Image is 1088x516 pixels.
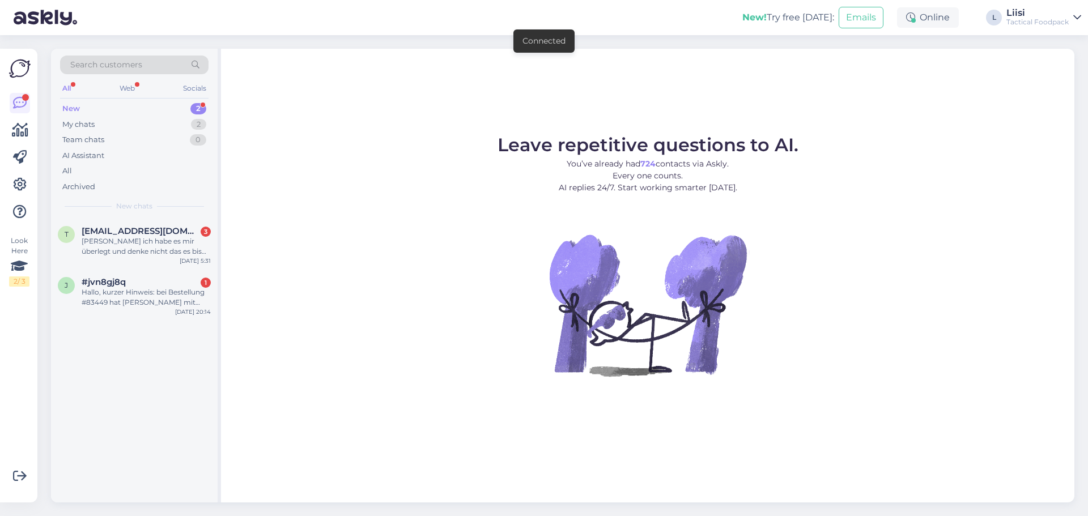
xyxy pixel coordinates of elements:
p: You’ve already had contacts via Askly. Every one counts. AI replies 24/7. Start working smarter [... [498,158,798,194]
b: New! [742,12,767,23]
div: Liisi [1006,8,1069,18]
div: All [60,81,73,96]
img: No Chat active [546,203,750,407]
span: j [65,281,68,289]
div: 1 [201,278,211,288]
div: Online [897,7,959,28]
span: t [65,230,69,238]
span: Leave repetitive questions to AI. [498,134,798,156]
a: LiisiTactical Foodpack [1006,8,1081,27]
div: 2 [191,119,206,130]
div: New [62,103,80,114]
div: Hallo, kurzer Hinweis: bei Bestellung #83449 hat [PERSON_NAME] mit dem Rabatt (5 %) nicht geklapp... [82,287,211,308]
div: Team chats [62,134,104,146]
div: L [986,10,1002,25]
span: #jvn8gj8q [82,277,126,287]
div: 3 [201,227,211,237]
span: New chats [116,201,152,211]
div: [DATE] 20:14 [175,308,211,316]
div: 2 / 3 [9,276,29,287]
div: Tactical Foodpack [1006,18,1069,27]
b: 724 [640,159,656,169]
div: 2 [190,103,206,114]
div: Connected [522,35,566,47]
button: Emails [839,7,883,28]
img: Askly Logo [9,58,31,79]
div: Look Here [9,236,29,287]
div: AI Assistant [62,150,104,161]
div: Archived [62,181,95,193]
div: [DATE] 5:31 [180,257,211,265]
span: Search customers [70,59,142,71]
div: Socials [181,81,209,96]
div: Try free [DATE]: [742,11,834,24]
div: All [62,165,72,177]
div: My chats [62,119,95,130]
div: 0 [190,134,206,146]
span: tufan9288@gmail.com [82,226,199,236]
div: Web [117,81,137,96]
div: [PERSON_NAME] ich habe es mir überlegt und denke nicht das es bis dahin kommt deshalb würde ich g... [82,236,211,257]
